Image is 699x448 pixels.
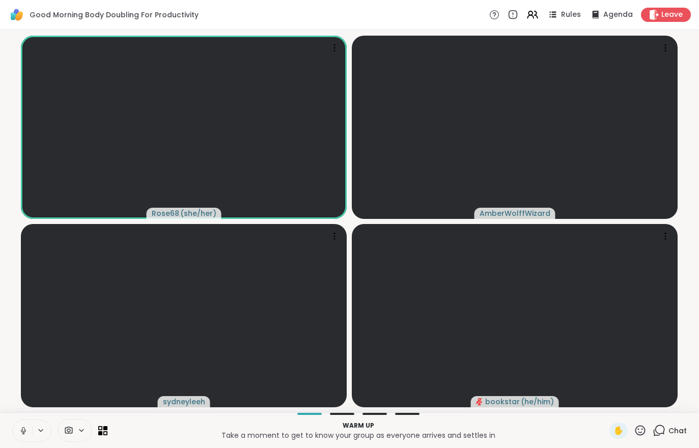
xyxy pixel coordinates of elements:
[114,421,603,430] p: Warm up
[613,425,624,437] span: ✋
[485,397,520,407] span: bookstar
[521,397,554,407] span: ( he/him )
[668,426,687,436] span: Chat
[561,10,581,20] span: Rules
[114,430,603,440] p: Take a moment to get to know your group as everyone arrives and settles in
[163,397,205,407] span: sydneyleeh
[476,398,483,405] span: audio-muted
[480,208,550,218] span: AmberWolffWizard
[152,208,179,218] span: Rose68
[661,10,683,20] span: Leave
[8,6,25,23] img: ShareWell Logomark
[30,10,199,20] span: Good Morning Body Doubling For Productivity
[180,208,216,218] span: ( she/her )
[603,10,633,20] span: Agenda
